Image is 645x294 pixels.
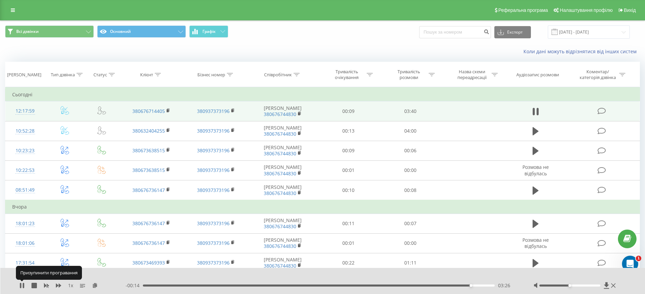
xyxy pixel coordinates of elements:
[189,25,228,38] button: Графік
[12,183,38,197] div: 08:51:49
[248,141,318,160] td: [PERSON_NAME]
[318,233,380,253] td: 00:01
[264,111,296,117] a: 380676744830
[248,214,318,233] td: [PERSON_NAME]
[197,240,230,246] a: 380937373196
[197,167,230,173] a: 380937373196
[380,101,442,121] td: 03:40
[7,72,41,78] div: [PERSON_NAME]
[264,262,296,269] a: 380676744830
[523,48,640,55] a: Коли дані можуть відрізнятися вiд інших систем
[93,72,107,78] div: Статус
[636,256,641,261] span: 1
[248,180,318,200] td: [PERSON_NAME]
[380,121,442,141] td: 04:00
[197,72,225,78] div: Бізнес номер
[380,141,442,160] td: 00:06
[197,108,230,114] a: 380937373196
[498,7,548,13] span: Реферальна програма
[318,121,380,141] td: 00:13
[318,253,380,273] td: 00:22
[12,256,38,270] div: 17:31:54
[12,237,38,250] div: 18:01:06
[264,131,296,137] a: 380676744830
[624,7,636,13] span: Вихід
[578,69,618,80] div: Коментар/категорія дзвінка
[522,164,549,176] span: Розмова не відбулась
[498,282,510,289] span: 03:26
[197,220,230,227] a: 380937373196
[494,26,531,38] button: Експорт
[12,104,38,118] div: 12:17:59
[12,217,38,230] div: 18:01:23
[12,124,38,138] div: 10:52:28
[419,26,491,38] input: Пошук за номером
[132,108,165,114] a: 380676714405
[12,144,38,157] div: 10:23:23
[264,150,296,157] a: 380676744830
[469,284,472,287] div: Accessibility label
[68,282,73,289] span: 1 x
[568,284,571,287] div: Accessibility label
[264,190,296,196] a: 380676744830
[126,282,143,289] span: - 00:14
[318,160,380,180] td: 00:01
[197,128,230,134] a: 380937373196
[97,25,186,38] button: Основний
[132,187,165,193] a: 380676736147
[5,25,94,38] button: Всі дзвінки
[329,69,365,80] div: Тривалість очікування
[318,214,380,233] td: 00:11
[248,253,318,273] td: [PERSON_NAME]
[264,170,296,177] a: 380676744830
[454,69,490,80] div: Назва схеми переадресації
[132,220,165,227] a: 380676736147
[380,253,442,273] td: 01:11
[197,259,230,266] a: 380937373196
[380,214,442,233] td: 00:07
[264,243,296,249] a: 380676744830
[516,72,559,78] div: Аудіозапис розмови
[132,167,165,173] a: 380673638515
[380,233,442,253] td: 00:00
[560,7,612,13] span: Налаштування профілю
[318,141,380,160] td: 00:09
[16,266,82,279] div: Призупинити програвання
[264,223,296,230] a: 380676744830
[248,101,318,121] td: [PERSON_NAME]
[5,88,640,101] td: Сьогодні
[197,147,230,154] a: 380937373196
[5,200,640,214] td: Вчора
[12,164,38,177] div: 10:22:53
[132,128,165,134] a: 380632404255
[248,160,318,180] td: [PERSON_NAME]
[248,233,318,253] td: [PERSON_NAME]
[132,259,165,266] a: 380673469393
[140,72,153,78] div: Клієнт
[248,121,318,141] td: [PERSON_NAME]
[16,29,39,34] span: Всі дзвінки
[132,147,165,154] a: 380673638515
[197,187,230,193] a: 380937373196
[51,72,75,78] div: Тип дзвінка
[318,180,380,200] td: 00:10
[522,237,549,249] span: Розмова не відбулась
[264,72,292,78] div: Співробітник
[391,69,427,80] div: Тривалість розмови
[132,240,165,246] a: 380676736147
[380,180,442,200] td: 00:08
[380,160,442,180] td: 00:00
[622,256,638,272] iframe: Intercom live chat
[318,101,380,121] td: 00:09
[202,29,216,34] span: Графік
